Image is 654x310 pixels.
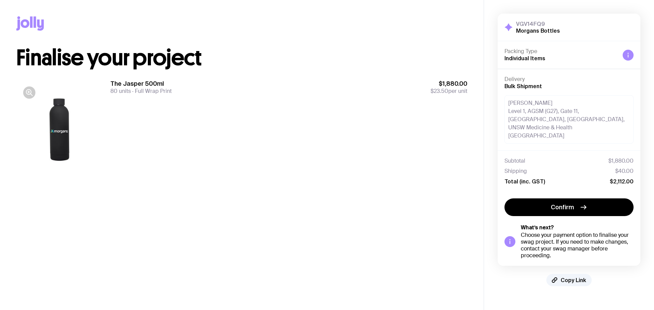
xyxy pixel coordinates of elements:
span: Total (inc. GST) [504,178,545,185]
span: $1,880.00 [608,158,634,164]
span: $40.00 [615,168,634,175]
h4: Packing Type [504,48,617,55]
span: Full Wrap Print [131,87,172,95]
span: 80 units [110,87,131,95]
h2: Morgans Bottles [516,27,560,34]
h5: What’s next? [521,224,634,231]
h3: The Jasper 500ml [110,80,172,88]
h4: Delivery [504,76,634,83]
h3: VGV14FQ9 [516,20,560,27]
h1: Finalise your project [16,47,467,69]
div: [PERSON_NAME] Level 1, AGSM (G27), Gate 11, [GEOGRAPHIC_DATA], [GEOGRAPHIC_DATA], UNSW Medicine &... [504,95,634,144]
span: Shipping [504,168,527,175]
span: Bulk Shipment [504,83,542,89]
span: Confirm [551,203,574,211]
span: $2,112.00 [610,178,634,185]
span: per unit [431,88,467,95]
button: Confirm [504,198,634,216]
span: $23.50 [431,87,448,95]
span: Copy Link [561,277,586,283]
button: Copy Link [546,274,592,286]
span: Subtotal [504,158,525,164]
span: Individual Items [504,55,545,61]
div: Choose your payment option to finalise your swag project. If you need to make changes, contact yo... [521,232,634,259]
span: $1,880.00 [431,80,467,88]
